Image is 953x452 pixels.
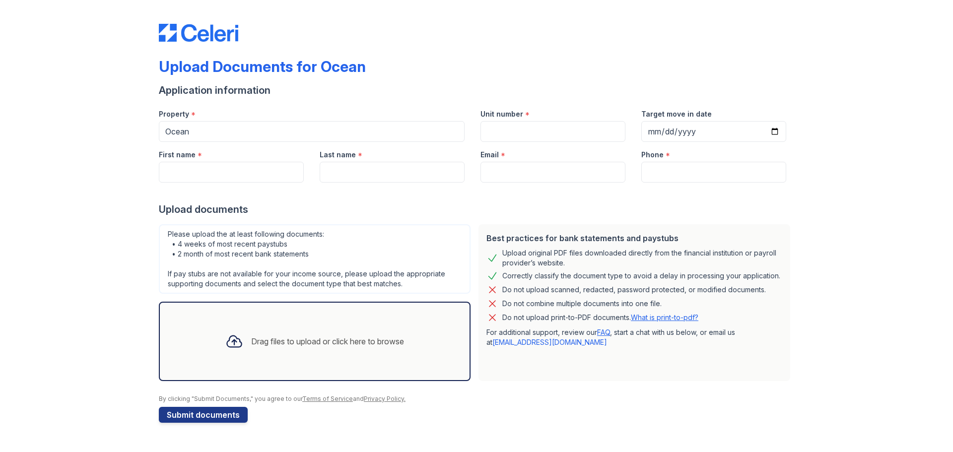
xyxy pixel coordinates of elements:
[502,313,698,323] p: Do not upload print-to-PDF documents.
[641,150,664,160] label: Phone
[251,335,404,347] div: Drag files to upload or click here to browse
[320,150,356,160] label: Last name
[159,407,248,423] button: Submit documents
[641,109,712,119] label: Target move in date
[486,232,782,244] div: Best practices for bank statements and paystubs
[502,248,782,268] div: Upload original PDF files downloaded directly from the financial institution or payroll provider’...
[159,202,794,216] div: Upload documents
[159,109,189,119] label: Property
[302,395,353,402] a: Terms of Service
[159,83,794,97] div: Application information
[486,327,782,347] p: For additional support, review our , start a chat with us below, or email us at
[597,328,610,336] a: FAQ
[480,109,523,119] label: Unit number
[159,224,471,294] div: Please upload the at least following documents: • 4 weeks of most recent paystubs • 2 month of mo...
[492,338,607,346] a: [EMAIL_ADDRESS][DOMAIN_NAME]
[159,150,196,160] label: First name
[631,313,698,322] a: What is print-to-pdf?
[159,58,366,75] div: Upload Documents for Ocean
[502,284,766,296] div: Do not upload scanned, redacted, password protected, or modified documents.
[159,24,238,42] img: CE_Logo_Blue-a8612792a0a2168367f1c8372b55b34899dd931a85d93a1a3d3e32e68fde9ad4.png
[480,150,499,160] label: Email
[159,395,794,403] div: By clicking "Submit Documents," you agree to our and
[364,395,406,402] a: Privacy Policy.
[502,270,780,282] div: Correctly classify the document type to avoid a delay in processing your application.
[502,298,662,310] div: Do not combine multiple documents into one file.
